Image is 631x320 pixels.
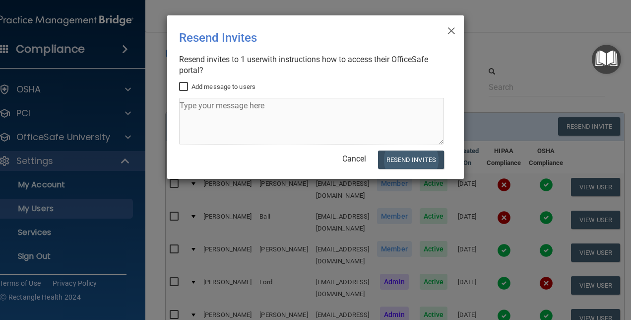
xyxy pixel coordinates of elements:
label: Add message to users [179,81,255,93]
span: × [447,19,456,39]
button: Resend Invites [378,151,444,169]
button: Open Resource Center [592,45,621,74]
input: Add message to users [179,83,190,91]
div: Resend Invites [179,23,411,52]
div: Resend invites to 1 user with instructions how to access their OfficeSafe portal? [179,54,444,76]
a: Cancel [342,154,366,163]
